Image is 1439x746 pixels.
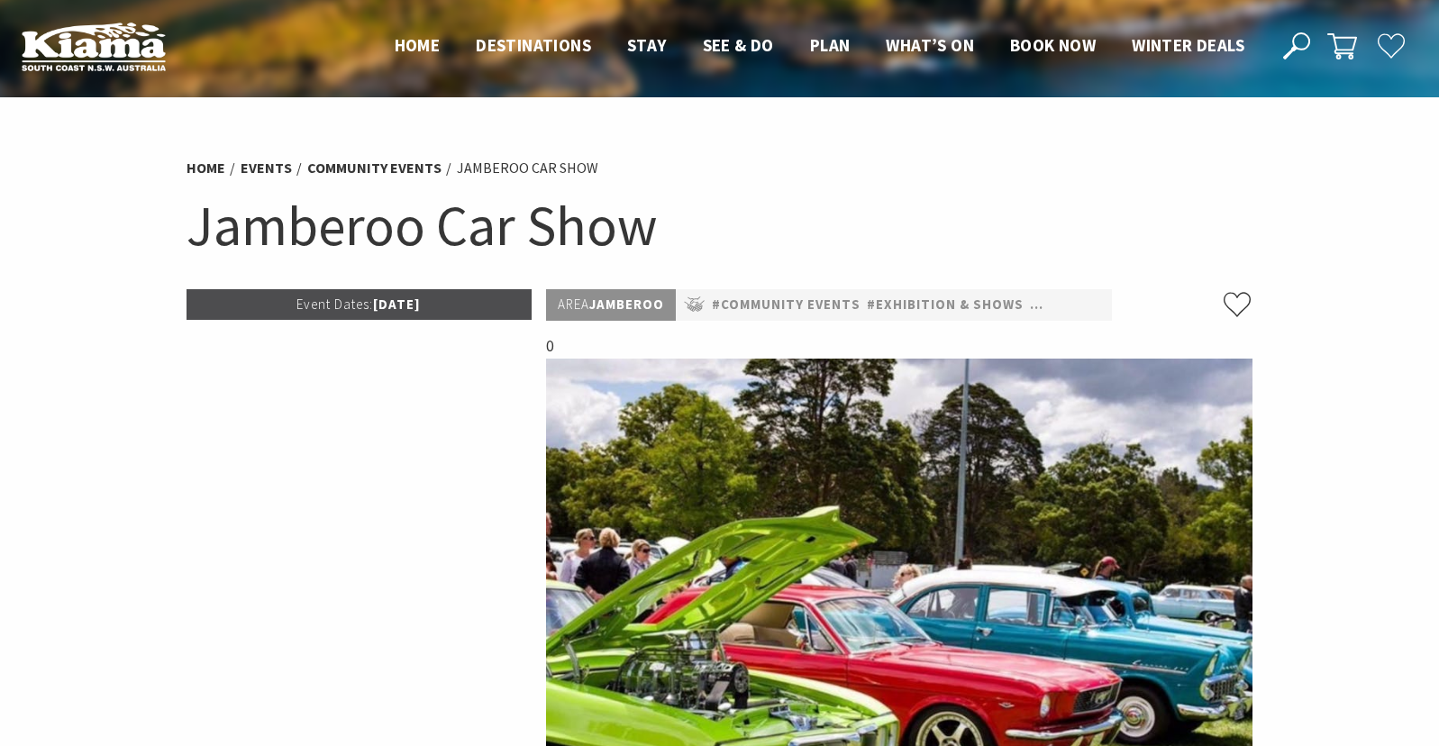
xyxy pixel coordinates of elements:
a: #Exhibition & Shows [867,294,1024,316]
a: Destinations [476,34,591,58]
nav: Main Menu [377,32,1262,61]
a: Stay [627,34,667,58]
h1: Jamberoo Car Show [187,189,1253,262]
a: Events [241,159,292,177]
a: #Community Events [712,294,861,316]
span: Winter Deals [1132,34,1244,56]
a: Community Events [307,159,442,177]
p: [DATE] [187,289,533,320]
span: What’s On [886,34,974,56]
span: Area [558,296,589,313]
li: Jamberoo Car Show [457,157,598,180]
span: Plan [810,34,851,56]
span: Book now [1010,34,1096,56]
span: Home [395,34,441,56]
p: Jamberoo [546,289,676,321]
a: Winter Deals [1132,34,1244,58]
img: Kiama Logo [22,22,166,71]
span: Stay [627,34,667,56]
span: Destinations [476,34,591,56]
a: #Festivals [1030,294,1113,316]
a: Home [187,159,225,177]
span: Event Dates: [296,296,373,313]
a: Home [395,34,441,58]
span: See & Do [703,34,774,56]
a: Book now [1010,34,1096,58]
a: Plan [810,34,851,58]
a: See & Do [703,34,774,58]
a: What’s On [886,34,974,58]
